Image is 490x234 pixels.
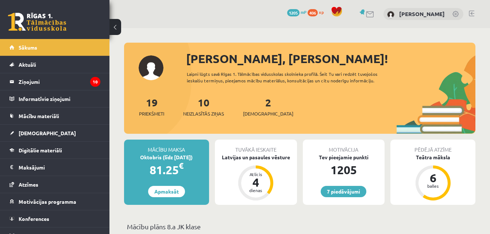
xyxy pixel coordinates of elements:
[127,222,472,231] p: Mācību plāns 8.a JK klase
[287,9,306,15] a: 1205 mP
[215,153,297,161] div: Latvijas un pasaules vēsture
[148,186,185,197] a: Apmaksāt
[390,153,475,161] div: Teātra māksla
[124,153,209,161] div: Oktobris (līdz [DATE])
[187,71,398,84] div: Laipni lūgts savā Rīgas 1. Tālmācības vidusskolas skolnieka profilā. Šeit Tu vari redzēt tuvojošo...
[19,90,100,107] legend: Informatīvie ziņojumi
[387,11,394,18] img: Elizabete Kaupere
[9,125,100,141] a: [DEMOGRAPHIC_DATA]
[179,160,184,171] span: €
[215,140,297,153] div: Tuvākā ieskaite
[390,153,475,202] a: Teātra māksla 6 balles
[422,172,444,184] div: 6
[321,186,366,197] a: 7 piedāvājumi
[19,44,37,51] span: Sākums
[303,140,385,153] div: Motivācija
[243,110,293,117] span: [DEMOGRAPHIC_DATA]
[308,9,327,15] a: 406 xp
[139,110,164,117] span: Priekšmeti
[9,210,100,227] a: Konferences
[9,193,100,210] a: Motivācijas programma
[19,130,76,136] span: [DEMOGRAPHIC_DATA]
[183,96,224,117] a: 10Neizlasītās ziņas
[183,110,224,117] span: Neizlasītās ziņas
[301,9,306,15] span: mP
[245,172,267,176] div: Atlicis
[215,153,297,202] a: Latvijas un pasaules vēsture Atlicis 4 dienas
[186,50,475,67] div: [PERSON_NAME], [PERSON_NAME]!
[287,9,300,16] span: 1205
[124,161,209,179] div: 81.25
[19,159,100,176] legend: Maksājumi
[303,153,385,161] div: Tev pieejamie punkti
[19,147,62,153] span: Digitālie materiāli
[9,108,100,124] a: Mācību materiāli
[19,198,76,205] span: Motivācijas programma
[243,96,293,117] a: 2[DEMOGRAPHIC_DATA]
[9,159,100,176] a: Maksājumi
[9,73,100,90] a: Ziņojumi10
[9,56,100,73] a: Aktuāli
[19,181,38,188] span: Atzīmes
[422,184,444,188] div: balles
[9,176,100,193] a: Atzīmes
[319,9,324,15] span: xp
[8,13,66,31] a: Rīgas 1. Tālmācības vidusskola
[19,61,36,68] span: Aktuāli
[19,113,59,119] span: Mācību materiāli
[90,77,100,87] i: 10
[390,140,475,153] div: Pēdējā atzīme
[303,161,385,179] div: 1205
[9,39,100,56] a: Sākums
[9,90,100,107] a: Informatīvie ziņojumi
[19,215,49,222] span: Konferences
[19,73,100,90] legend: Ziņojumi
[308,9,318,16] span: 406
[245,176,267,188] div: 4
[139,96,164,117] a: 19Priekšmeti
[9,142,100,159] a: Digitālie materiāli
[245,188,267,192] div: dienas
[399,10,445,17] a: [PERSON_NAME]
[124,140,209,153] div: Mācību maksa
